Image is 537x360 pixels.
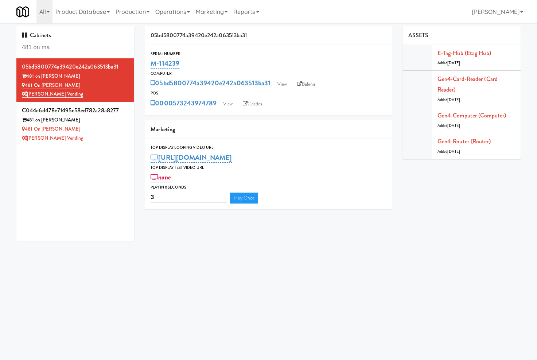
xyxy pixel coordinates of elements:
[151,58,179,69] a: M-114239
[274,79,291,90] a: View
[22,31,51,39] span: Cabinets
[22,90,83,98] a: [PERSON_NAME] Vending
[151,70,386,77] div: Computer
[437,123,460,128] span: Added
[151,98,217,108] a: 0000573243974789
[151,90,386,97] div: POS
[437,111,506,120] a: Gen4-computer (Computer)
[151,125,175,133] span: Marketing
[437,149,460,154] span: Added
[22,105,129,116] div: c044c6d478e71495c58ed782a28a8277
[151,78,271,88] a: 05bd5800774a39420e242a063513ba31
[151,152,232,163] a: [URL][DOMAIN_NAME]
[219,98,236,109] a: View
[22,135,83,142] a: [PERSON_NAME] Vending
[447,60,460,66] span: [DATE]
[437,137,491,146] a: Gen4-router (Router)
[151,172,171,182] a: none
[145,26,392,45] div: 05bd5800774a39420e242a063513ba31
[16,5,29,18] img: Micromart
[408,31,429,39] span: ASSETS
[230,193,258,204] a: Play Once
[151,164,386,171] div: Top Display Test Video Url
[22,116,129,125] div: 481 on [PERSON_NAME]
[151,144,386,151] div: Top Display Looping Video Url
[151,184,386,191] div: Play in X seconds
[22,72,129,81] div: 481 on [PERSON_NAME]
[437,75,498,94] a: Gen4-card-reader (Card Reader)
[22,82,80,89] a: 481 on [PERSON_NAME]
[22,125,80,132] a: 481 on [PERSON_NAME]
[22,61,129,72] div: 05bd5800774a39420e242a063513ba31
[437,49,491,57] a: E-tag-hub (Etag Hub)
[447,97,460,102] span: [DATE]
[16,58,134,102] li: 05bd5800774a39420e242a063513ba31481 on [PERSON_NAME] 481 on [PERSON_NAME][PERSON_NAME] Vending
[16,102,134,146] li: c044c6d478e71495c58ed782a28a8277481 on [PERSON_NAME] 481 on [PERSON_NAME][PERSON_NAME] Vending
[447,123,460,128] span: [DATE]
[293,79,319,90] a: Balena
[447,149,460,154] span: [DATE]
[239,98,266,109] a: Castles
[437,60,460,66] span: Added
[437,97,460,102] span: Added
[151,50,386,58] div: Serial Number
[22,41,129,54] input: Search cabinets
